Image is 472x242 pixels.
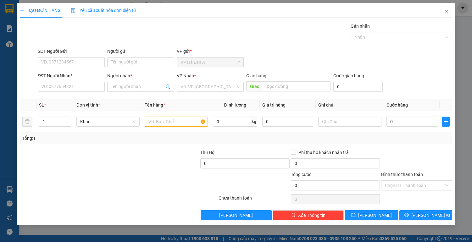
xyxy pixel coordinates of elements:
span: printer [404,213,409,218]
span: Đơn vị tính [76,102,100,107]
input: Ghi Chú [318,117,381,127]
span: [PERSON_NAME] và In [411,212,455,219]
img: icon [71,8,76,13]
span: Giao hàng [246,73,266,78]
span: [PERSON_NAME] [219,212,253,219]
span: VP Nhận [177,73,194,78]
span: Định lượng [224,102,246,107]
input: Cước giao hàng [333,82,383,92]
button: save[PERSON_NAME] [345,210,398,220]
span: Thu Hộ [200,150,214,155]
span: plus [442,119,449,124]
div: Người gửi [107,48,174,55]
button: deleteXóa Thông tin [273,210,344,220]
span: delete [291,213,296,218]
span: plus [20,8,24,13]
span: Phí thu hộ khách nhận trả [296,149,351,156]
div: SĐT Người Gửi [38,48,105,55]
input: 0 [262,117,313,127]
span: user-add [165,84,170,89]
input: VD: Bàn, Ghế [145,117,208,127]
span: Giá trị hàng [262,102,286,107]
span: [PERSON_NAME] [358,212,392,219]
span: Xóa Thông tin [298,212,325,219]
span: save [351,213,356,218]
span: Tên hàng [145,102,165,107]
button: delete [22,117,32,127]
button: Close [438,3,455,21]
button: plus [442,117,450,127]
span: Cước hàng [386,102,408,107]
span: TẠO ĐƠN HÀNG [20,8,61,13]
label: Cước giao hàng [333,73,364,78]
label: Gán nhãn [351,24,370,29]
div: VP gửi [177,48,244,55]
div: Người nhận [107,72,174,79]
th: Ghi chú [316,99,384,111]
div: Chưa thanh toán [218,195,290,206]
span: kg [251,117,257,127]
button: printer[PERSON_NAME] và In [399,210,452,220]
span: Yêu cầu xuất hóa đơn điện tử [71,8,136,13]
span: Giao [246,81,263,91]
button: [PERSON_NAME] [201,210,272,220]
label: Hình thức thanh toán [381,172,423,177]
span: SL [39,102,44,107]
div: Tổng: 1 [22,135,183,142]
span: close [444,9,449,14]
span: VP Hà Lan A [180,58,240,67]
div: SĐT Người Nhận [38,72,105,79]
input: Dọc đường [263,81,330,91]
span: Tổng cước [291,172,311,177]
span: Khác [80,117,136,126]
